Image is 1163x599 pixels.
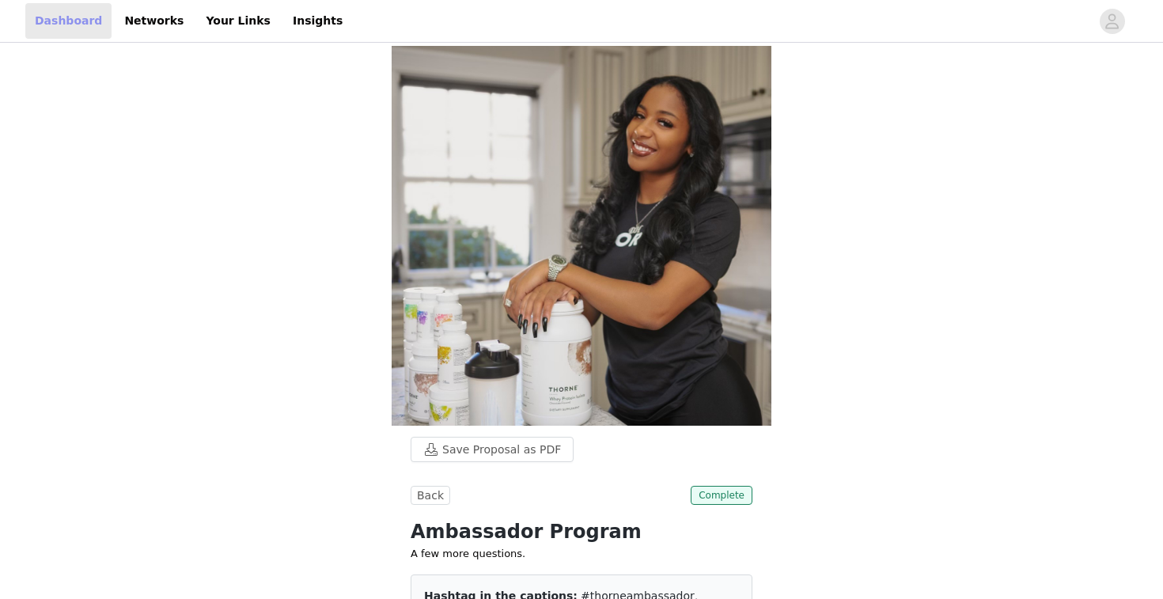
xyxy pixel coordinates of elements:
p: A few more questions. [411,546,752,562]
a: Networks [115,3,193,39]
div: avatar [1104,9,1119,34]
button: Back [411,486,450,505]
span: Complete [691,486,752,505]
img: campaign image [392,46,771,426]
h1: Ambassador Program [411,517,752,546]
button: Save Proposal as PDF [411,437,574,462]
a: Your Links [196,3,280,39]
a: Dashboard [25,3,112,39]
a: Insights [283,3,352,39]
